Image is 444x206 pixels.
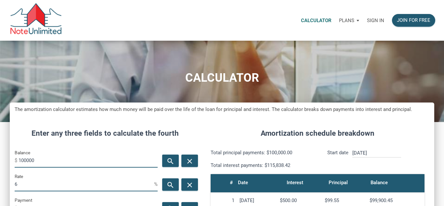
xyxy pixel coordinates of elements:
[388,10,439,31] a: Join for free
[15,177,154,191] input: Rate
[280,198,320,203] div: $500.00
[162,155,179,167] button: search
[327,149,348,169] p: Start date
[186,181,194,189] i: close
[339,18,354,23] p: Plans
[10,3,62,37] img: NoteUnlimited
[15,155,19,166] span: $
[213,198,234,203] div: 1
[335,10,363,31] a: Plans
[162,178,179,191] button: search
[230,178,233,187] div: #
[181,178,198,191] button: close
[367,18,384,23] p: Sign in
[181,155,198,167] button: close
[167,157,175,165] i: search
[5,71,439,85] h1: CALCULATOR
[154,179,158,189] span: %
[15,149,30,157] label: Balance
[15,106,429,113] h5: The amortization calculator estimates how much money will be paid over the life of the loan for p...
[186,157,194,165] i: close
[363,10,388,31] a: Sign in
[329,178,348,187] div: Principal
[15,196,32,204] label: Payment
[211,161,313,169] p: Total interest payments: $115,838.42
[370,198,422,203] div: $99,900.45
[397,17,430,24] div: Join for free
[392,14,435,27] button: Join for free
[301,18,331,23] p: Calculator
[335,11,363,30] button: Plans
[371,178,388,187] div: Balance
[211,149,313,157] p: Total principal payments: $100,000.00
[15,128,196,139] h4: Enter any three fields to calculate the fourth
[325,198,364,203] div: $99.55
[238,178,248,187] div: Date
[240,198,275,203] div: [DATE]
[287,178,303,187] div: Interest
[15,172,23,180] label: Rate
[206,128,429,139] h4: Amortization schedule breakdown
[297,10,335,31] a: Calculator
[19,153,158,168] input: Balance
[167,181,175,189] i: search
